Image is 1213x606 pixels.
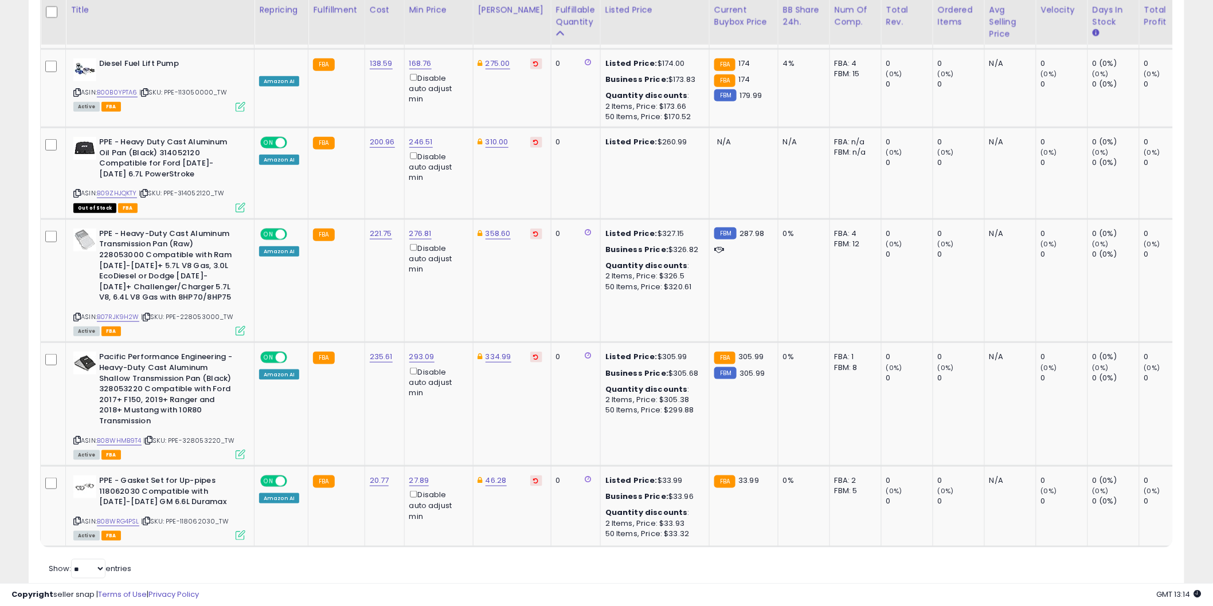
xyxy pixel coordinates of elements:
small: (0%) [886,69,902,78]
small: FBA [714,475,735,488]
small: (0%) [1093,69,1109,78]
small: (0%) [1041,148,1057,157]
b: Business Price: [605,491,668,502]
div: FBA: n/a [835,137,872,147]
small: (0%) [1093,239,1109,249]
b: Quantity discounts [605,507,688,518]
div: Title [71,4,249,16]
div: Velocity [1041,4,1083,16]
div: Fulfillment [313,4,359,16]
div: 0 (0%) [1093,249,1139,259]
b: Business Price: [605,368,668,379]
span: 174 [738,58,750,69]
span: ON [261,138,276,148]
div: Amazon AI [259,493,299,503]
a: 221.75 [370,228,392,239]
div: 0 [1041,229,1087,239]
div: $327.15 [605,229,701,239]
div: 0 [886,79,933,89]
strong: Copyright [11,589,53,600]
div: Days In Stock [1093,4,1134,28]
div: 0 [1144,373,1191,383]
span: | SKU: PPE-328053220_TW [143,436,234,445]
span: | SKU: PPE-113050000_TW [139,88,227,97]
small: (0%) [1041,486,1057,495]
div: 0 (0%) [1093,496,1139,506]
div: $174.00 [605,58,701,69]
div: 0 [886,475,933,486]
small: FBM [714,227,737,239]
a: 276.81 [409,228,432,239]
span: FBA [101,102,121,112]
b: Business Price: [605,244,668,255]
span: ON [261,229,276,239]
div: 0 (0%) [1093,79,1139,89]
div: FBA: 2 [835,475,872,486]
b: Listed Price: [605,475,658,486]
div: 0 [938,137,984,147]
div: 0 [1144,137,1191,147]
a: Privacy Policy [148,589,199,600]
small: (0%) [1093,486,1109,495]
div: Amazon AI [259,155,299,165]
small: (0%) [886,148,902,157]
div: $305.99 [605,352,701,362]
small: (0%) [1093,148,1109,157]
div: 4% [783,58,821,69]
span: ON [261,477,276,486]
div: 0 [556,58,592,69]
small: (0%) [886,239,902,249]
span: OFF [285,138,304,148]
div: [PERSON_NAME] [478,4,546,16]
span: ON [261,353,276,363]
div: Disable auto adjust min [409,365,464,398]
span: 305.99 [739,368,765,379]
div: 0 [1041,352,1087,362]
div: 0 [886,137,933,147]
div: FBA: 4 [835,58,872,69]
div: 0 [938,373,984,383]
div: 0 [1144,496,1191,506]
a: 334.99 [486,351,511,363]
small: (0%) [1144,363,1160,372]
span: OFF [285,229,304,239]
div: seller snap | | [11,589,199,600]
div: N/A [989,475,1027,486]
span: 287.98 [739,228,764,239]
img: 31NKPQqld+L._SL40_.jpg [73,58,96,81]
div: 0 [1144,58,1191,69]
span: FBA [101,450,121,460]
div: Disable auto adjust min [409,242,464,274]
div: 0 [938,496,984,506]
div: 2 Items, Price: $305.38 [605,395,701,405]
div: Amazon AI [259,76,299,86]
small: (0%) [886,486,902,495]
small: FBA [313,352,334,364]
div: ASIN: [73,58,245,111]
span: 305.99 [738,351,764,362]
div: 0 [938,58,984,69]
b: PPE - Heavy Duty Cast Aluminum Oil Pan (Black) 314052120 Compatible for Ford [DATE]-[DATE] 6.7L P... [99,137,238,182]
div: 50 Items, Price: $320.61 [605,282,701,292]
a: 246.51 [409,136,433,148]
img: 41J1kSTazKL._SL40_.jpg [73,229,96,251]
div: FBM: 12 [835,239,872,249]
div: FBM: 8 [835,363,872,373]
div: N/A [989,229,1027,239]
div: 2 Items, Price: $173.66 [605,101,701,112]
div: 0 [938,229,984,239]
b: Listed Price: [605,136,658,147]
span: Show: entries [49,563,131,574]
div: 0 [1041,475,1087,486]
div: Current Buybox Price [714,4,773,28]
div: 0% [783,475,821,486]
small: FBA [313,58,334,71]
div: FBM: n/a [835,147,872,158]
small: FBA [313,475,334,488]
img: 31DK6-ISLtL._SL40_.jpg [73,352,96,375]
div: $173.83 [605,74,701,85]
div: N/A [989,137,1027,147]
div: ASIN: [73,137,245,211]
small: (0%) [1144,69,1160,78]
small: FBA [313,229,334,241]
